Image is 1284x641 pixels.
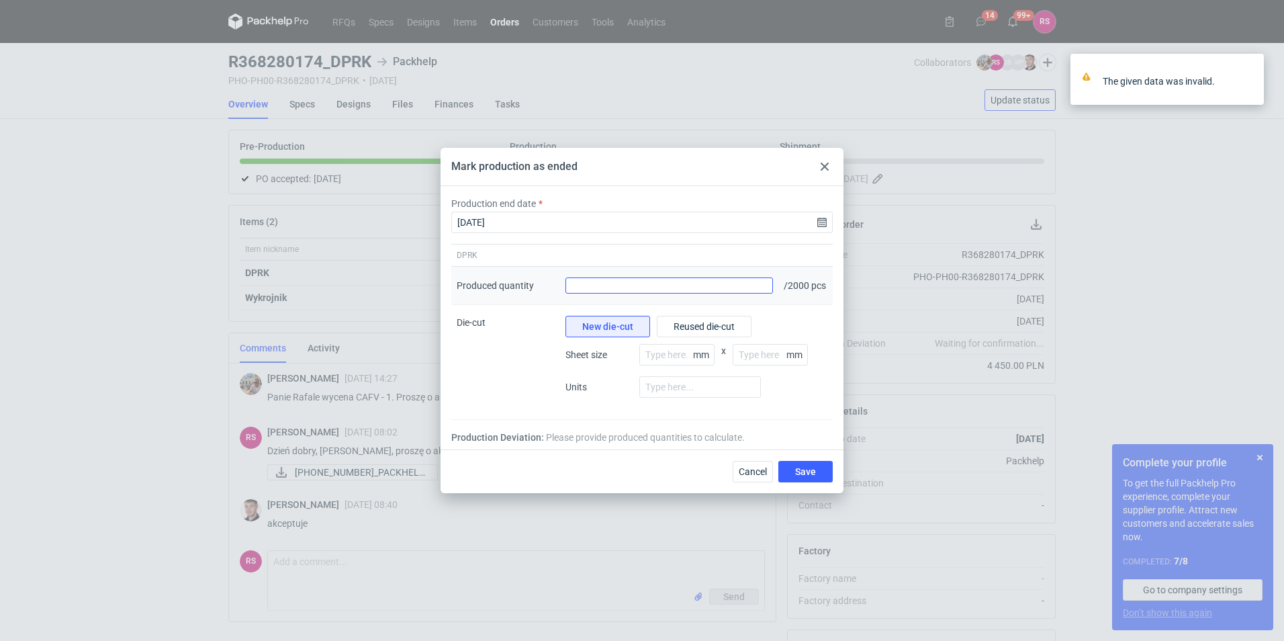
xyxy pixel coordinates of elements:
div: / 2000 pcs [778,267,833,305]
button: Cancel [733,461,773,482]
div: Produced quantity [457,279,534,292]
span: New die-cut [582,322,633,331]
button: Save [778,461,833,482]
input: Type here... [733,344,808,366]
p: mm [693,349,715,360]
div: Mark production as ended [451,159,578,174]
button: New die-cut [565,316,650,337]
span: Save [795,467,816,476]
button: close [1244,74,1253,88]
div: The given data was invalid. [1103,75,1244,88]
span: DPRK [457,250,477,261]
button: Reused die-cut [657,316,751,337]
span: Units [565,380,633,394]
p: mm [786,349,808,360]
span: Sheet size [565,348,633,361]
span: Cancel [739,467,767,476]
label: Production end date [451,197,536,210]
span: x [721,344,726,376]
div: Production Deviation: [451,431,833,444]
span: Please provide produced quantities to calculate. [546,431,745,444]
span: Reused die-cut [674,322,735,331]
input: Type here... [639,376,761,398]
div: Die-cut [451,305,560,420]
input: Type here... [639,344,715,366]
